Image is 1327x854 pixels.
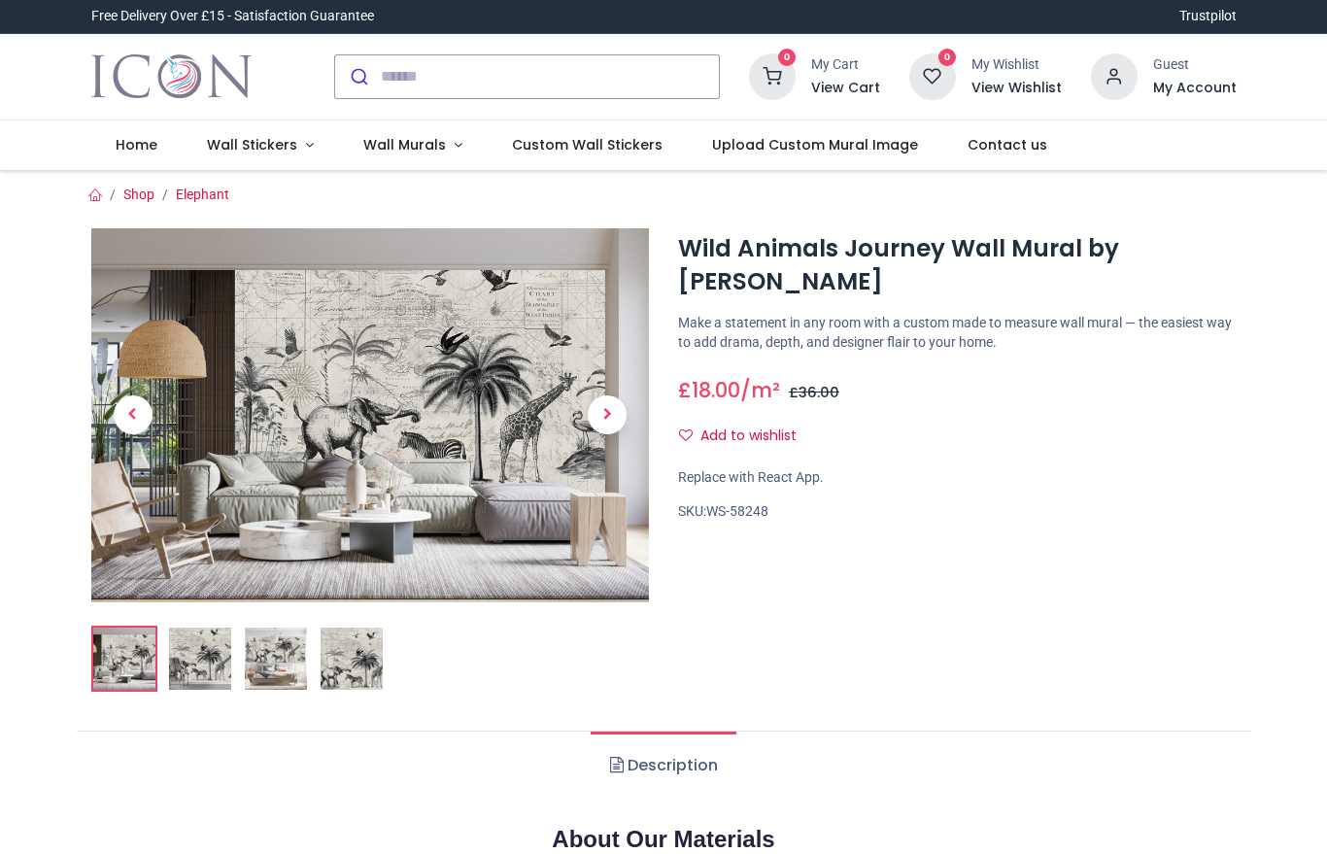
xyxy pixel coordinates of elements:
[207,135,297,154] span: Wall Stickers
[91,50,252,104] img: Icon Wall Stickers
[971,55,1062,75] div: My Wishlist
[1179,7,1237,26] a: Trustpilot
[811,55,880,75] div: My Cart
[363,135,446,154] span: Wall Murals
[678,420,813,453] button: Add to wishlistAdd to wishlist
[245,628,307,690] img: WS-58248-03
[565,285,649,546] a: Next
[692,376,740,404] span: 18.00
[588,395,627,434] span: Next
[512,135,663,154] span: Custom Wall Stickers
[91,228,650,602] img: Wild Animals Journey Wall Mural by Andrea Haase
[114,395,153,434] span: Previous
[712,135,918,154] span: Upload Custom Mural Image
[909,67,956,83] a: 0
[971,79,1062,98] a: View Wishlist
[811,79,880,98] a: View Cart
[91,285,175,546] a: Previous
[678,376,740,404] span: £
[789,383,839,402] span: £
[1153,79,1237,98] a: My Account
[169,628,231,690] img: WS-58248-02
[591,732,735,800] a: Description
[93,628,155,690] img: Wild Animals Journey Wall Mural by Andrea Haase
[1153,55,1237,75] div: Guest
[91,7,374,26] div: Free Delivery Over £15 - Satisfaction Guarantee
[321,628,383,690] img: WS-58248-04
[740,376,780,404] span: /m²
[678,314,1237,352] p: Make a statement in any room with a custom made to measure wall mural — the easiest way to add dr...
[335,55,381,98] button: Submit
[678,468,1237,488] div: Replace with React App.
[678,232,1237,299] h1: Wild Animals Journey Wall Mural by [PERSON_NAME]
[968,135,1047,154] span: Contact us
[116,135,157,154] span: Home
[678,502,1237,522] div: SKU:
[91,50,252,104] a: Logo of Icon Wall Stickers
[799,383,839,402] span: 36.00
[338,120,487,171] a: Wall Murals
[706,503,768,519] span: WS-58248
[123,187,154,202] a: Shop
[679,428,693,442] i: Add to wishlist
[778,49,797,67] sup: 0
[749,67,796,83] a: 0
[176,187,229,202] a: Elephant
[183,120,339,171] a: Wall Stickers
[938,49,957,67] sup: 0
